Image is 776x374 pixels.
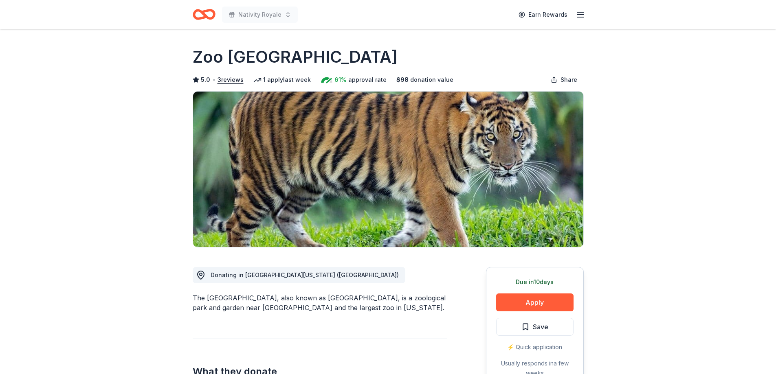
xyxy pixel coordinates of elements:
a: Earn Rewards [514,7,572,22]
div: The [GEOGRAPHIC_DATA], also known as [GEOGRAPHIC_DATA], is a zoological park and garden near [GEO... [193,293,447,313]
img: Image for Zoo Miami [193,92,583,247]
span: Nativity Royale [238,10,281,20]
div: Due in 10 days [496,277,574,287]
a: Home [193,5,215,24]
span: approval rate [348,75,387,85]
span: • [212,77,215,83]
h1: Zoo [GEOGRAPHIC_DATA] [193,46,398,68]
span: 61% [334,75,347,85]
span: Donating in [GEOGRAPHIC_DATA][US_STATE] ([GEOGRAPHIC_DATA]) [211,271,399,278]
button: Nativity Royale [222,7,298,23]
span: Share [561,75,577,85]
span: donation value [410,75,453,85]
button: Share [544,72,584,88]
div: 1 apply last week [253,75,311,85]
button: Save [496,318,574,336]
button: Apply [496,293,574,311]
span: Save [533,322,548,332]
span: 5.0 [201,75,210,85]
span: $ 98 [396,75,409,85]
div: ⚡️ Quick application [496,342,574,352]
button: 3reviews [218,75,244,85]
